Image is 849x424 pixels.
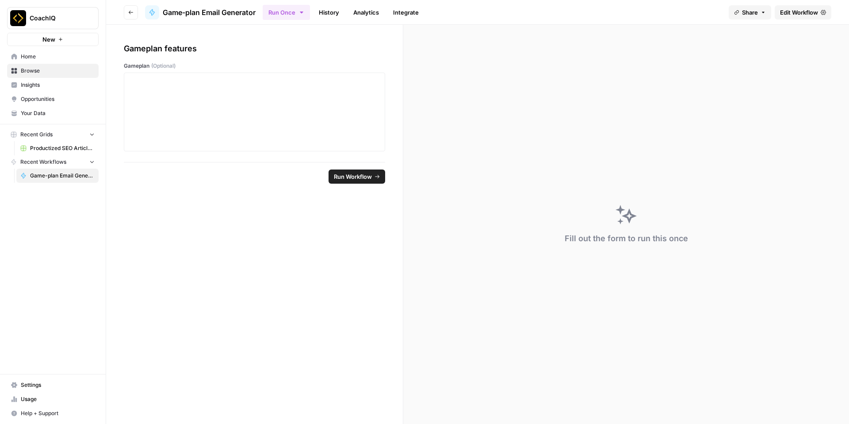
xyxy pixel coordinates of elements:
[263,5,310,20] button: Run Once
[42,35,55,44] span: New
[21,81,95,89] span: Insights
[7,106,99,120] a: Your Data
[7,78,99,92] a: Insights
[151,62,176,70] span: (Optional)
[163,7,256,18] span: Game-plan Email Generator
[124,42,385,55] div: Gameplan features
[334,172,372,181] span: Run Workflow
[742,8,758,17] span: Share
[30,172,95,180] span: Game-plan Email Generator
[780,8,818,17] span: Edit Workflow
[21,381,95,389] span: Settings
[7,155,99,169] button: Recent Workflows
[21,109,95,117] span: Your Data
[7,64,99,78] a: Browse
[775,5,831,19] a: Edit Workflow
[314,5,344,19] a: History
[124,62,385,70] label: Gameplan
[7,392,99,406] a: Usage
[20,158,66,166] span: Recent Workflows
[7,378,99,392] a: Settings
[10,10,26,26] img: CoachIQ Logo
[30,144,95,152] span: Productized SEO Article Writer Grid
[7,128,99,141] button: Recent Grids
[7,33,99,46] button: New
[21,95,95,103] span: Opportunities
[7,92,99,106] a: Opportunities
[21,409,95,417] span: Help + Support
[16,169,99,183] a: Game-plan Email Generator
[7,50,99,64] a: Home
[20,131,53,139] span: Recent Grids
[329,170,385,184] button: Run Workflow
[565,232,688,245] div: Fill out the form to run this once
[388,5,424,19] a: Integrate
[348,5,384,19] a: Analytics
[21,395,95,403] span: Usage
[7,7,99,29] button: Workspace: CoachIQ
[7,406,99,420] button: Help + Support
[729,5,771,19] button: Share
[30,14,83,23] span: CoachIQ
[21,67,95,75] span: Browse
[145,5,256,19] a: Game-plan Email Generator
[16,141,99,155] a: Productized SEO Article Writer Grid
[21,53,95,61] span: Home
